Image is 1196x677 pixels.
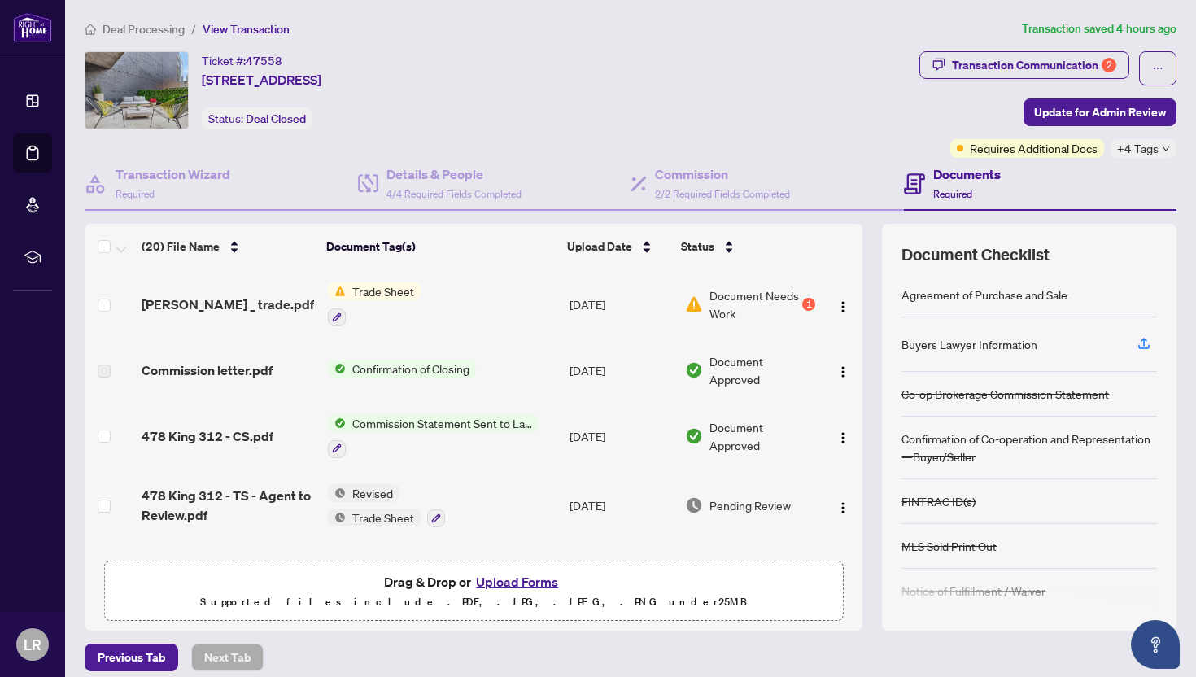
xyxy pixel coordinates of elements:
[142,486,315,525] span: 478 King 312 - TS - Agent to Review.pdf
[85,24,96,35] span: home
[346,509,421,526] span: Trade Sheet
[142,295,314,314] span: [PERSON_NAME] _ trade.pdf
[563,471,679,541] td: [DATE]
[328,414,346,432] img: Status Icon
[24,633,41,656] span: LR
[901,430,1157,465] div: Confirmation of Co-operation and Representation—Buyer/Seller
[85,52,188,129] img: IMG-C12241629_1.jpg
[328,282,421,326] button: Status IconTrade Sheet
[328,282,346,300] img: Status Icon
[674,224,818,269] th: Status
[567,238,632,256] span: Upload Date
[836,501,849,514] img: Logo
[328,484,445,528] button: Status IconRevisedStatus IconTrade Sheet
[1034,99,1166,125] span: Update for Admin Review
[98,644,165,670] span: Previous Tab
[1152,63,1163,74] span: ellipsis
[685,361,703,379] img: Document Status
[1102,58,1116,72] div: 2
[919,51,1129,79] button: Transaction Communication2
[901,385,1109,403] div: Co-op Brokerage Commission Statement
[1131,620,1180,669] button: Open asap
[85,644,178,671] button: Previous Tab
[246,111,306,126] span: Deal Closed
[563,269,679,339] td: [DATE]
[709,496,791,514] span: Pending Review
[103,22,185,37] span: Deal Processing
[830,423,856,449] button: Logo
[836,431,849,444] img: Logo
[116,188,155,200] span: Required
[386,164,522,184] h4: Details & People
[901,537,997,555] div: MLS Sold Print Out
[346,282,421,300] span: Trade Sheet
[901,335,1037,353] div: Buyers Lawyer Information
[320,224,561,269] th: Document Tag(s)
[830,291,856,317] button: Logo
[105,561,842,622] span: Drag & Drop orUpload FormsSupported files include .PDF, .JPG, .JPEG, .PNG under25MB
[1024,98,1176,126] button: Update for Admin Review
[384,571,563,592] span: Drag & Drop or
[836,300,849,313] img: Logo
[901,286,1067,304] div: Agreement of Purchase and Sale
[901,582,1045,600] div: Notice of Fulfillment / Waiver
[116,164,230,184] h4: Transaction Wizard
[681,238,714,256] span: Status
[202,70,321,90] span: [STREET_ADDRESS]
[685,496,703,514] img: Document Status
[142,238,220,256] span: (20) File Name
[1022,20,1176,38] article: Transaction saved 4 hours ago
[563,339,679,401] td: [DATE]
[933,188,972,200] span: Required
[13,12,52,42] img: logo
[346,484,399,502] span: Revised
[709,352,816,388] span: Document Approved
[952,52,1116,78] div: Transaction Communication
[346,414,539,432] span: Commission Statement Sent to Lawyer
[142,360,273,380] span: Commission letter.pdf
[142,426,273,446] span: 478 King 312 - CS.pdf
[346,360,476,378] span: Confirmation of Closing
[655,188,790,200] span: 2/2 Required Fields Completed
[1117,139,1159,158] span: +4 Tags
[709,286,800,322] span: Document Needs Work
[328,360,346,378] img: Status Icon
[830,492,856,518] button: Logo
[135,224,320,269] th: (20) File Name
[1162,145,1170,153] span: down
[563,540,679,610] td: [DATE]
[471,571,563,592] button: Upload Forms
[328,509,346,526] img: Status Icon
[970,139,1098,157] span: Requires Additional Docs
[191,20,196,38] li: /
[191,644,264,671] button: Next Tab
[328,484,346,502] img: Status Icon
[933,164,1001,184] h4: Documents
[386,188,522,200] span: 4/4 Required Fields Completed
[202,51,282,70] div: Ticket #:
[836,365,849,378] img: Logo
[203,22,290,37] span: View Transaction
[685,427,703,445] img: Document Status
[802,298,815,311] div: 1
[328,360,476,378] button: Status IconConfirmation of Closing
[685,295,703,313] img: Document Status
[246,54,282,68] span: 47558
[202,107,312,129] div: Status:
[901,492,976,510] div: FINTRAC ID(s)
[655,164,790,184] h4: Commission
[115,592,832,612] p: Supported files include .PDF, .JPG, .JPEG, .PNG under 25 MB
[901,243,1050,266] span: Document Checklist
[563,401,679,471] td: [DATE]
[561,224,674,269] th: Upload Date
[830,357,856,383] button: Logo
[328,414,539,458] button: Status IconCommission Statement Sent to Lawyer
[709,418,816,454] span: Document Approved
